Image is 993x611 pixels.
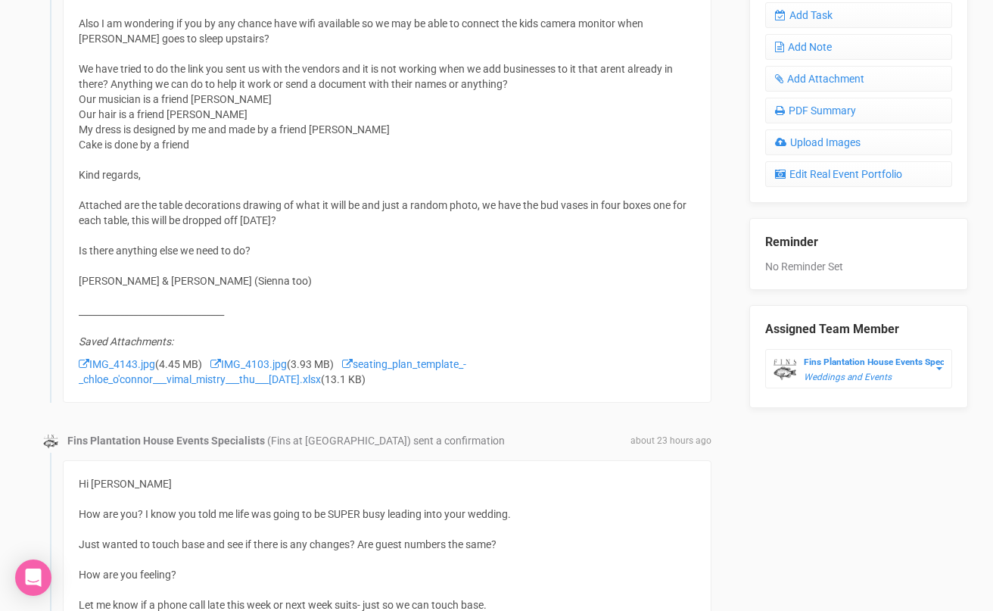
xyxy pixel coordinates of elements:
[267,435,505,447] span: (Fins at [GEOGRAPHIC_DATA]) sent a confirmation
[765,66,952,92] a: Add Attachment
[765,219,952,274] div: No Reminder Set
[43,434,58,449] img: data
[79,358,155,370] a: IMG_4143.jpg
[630,435,711,447] span: about 23 hours ago
[804,357,968,367] strong: Fins Plantation House Events Specialists
[765,234,952,251] legend: Reminder
[210,358,334,370] span: (3.93 MB)
[210,358,287,370] a: IMG_4103.jpg
[67,435,265,447] strong: Fins Plantation House Events Specialists
[774,358,796,381] img: data
[804,372,892,382] em: Weddings and Events
[765,129,952,155] a: Upload Images
[79,335,173,348] i: Saved Attachments:
[765,34,952,60] a: Add Note
[765,349,952,388] button: Fins Plantation House Events Specialists Weddings and Events
[79,358,202,370] span: (4.45 MB)
[15,560,51,596] div: Open Intercom Messenger
[765,98,952,123] a: PDF Summary
[765,161,952,187] a: Edit Real Event Portfolio
[765,2,952,28] a: Add Task
[765,321,952,338] legend: Assigned Team Member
